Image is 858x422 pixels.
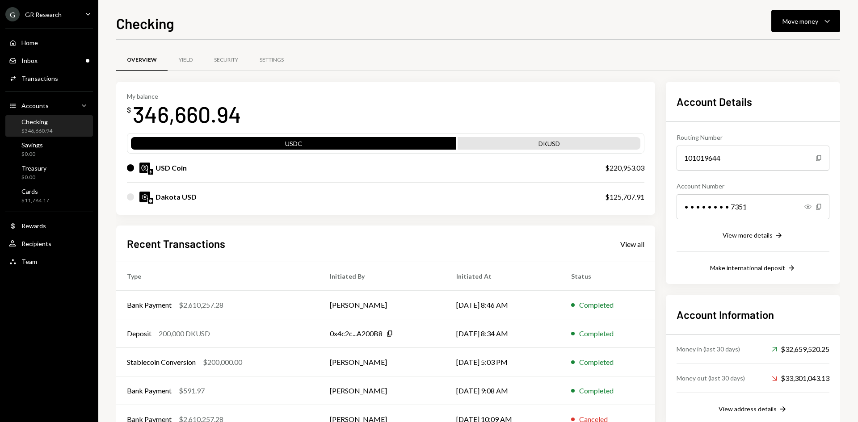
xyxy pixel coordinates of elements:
img: DKUSD [139,192,150,202]
a: Checking$346,660.94 [5,115,93,137]
div: $125,707.91 [605,192,644,202]
a: Cards$11,784.17 [5,185,93,206]
th: Type [116,262,319,291]
div: $32,659,520.25 [772,344,829,355]
div: Move money [782,17,818,26]
div: Dakota USD [156,192,197,202]
div: Completed [579,328,614,339]
div: View address details [719,405,777,413]
div: Savings [21,141,43,149]
div: 101019644 [677,146,829,171]
td: [DATE] 9:08 AM [446,376,560,405]
div: Account Number [677,181,829,191]
div: Completed [579,357,614,368]
a: Settings [249,49,294,71]
td: [PERSON_NAME] [319,348,445,376]
td: [PERSON_NAME] [319,291,445,319]
img: ethereum-mainnet [148,169,153,175]
div: $200,000.00 [203,357,242,368]
div: $33,301,043.13 [772,373,829,384]
div: Overview [127,56,157,64]
div: • • • • • • • • 7351 [677,194,829,219]
div: Recipients [21,240,51,247]
div: Make international deposit [710,264,785,272]
td: [DATE] 5:03 PM [446,348,560,376]
div: GR Research [25,11,62,18]
div: Rewards [21,222,46,230]
div: Completed [579,385,614,396]
div: G [5,7,20,21]
div: 200,000 DKUSD [159,328,210,339]
div: $220,953.03 [605,163,644,173]
div: Transactions [21,75,58,82]
a: Home [5,34,93,50]
div: $11,784.17 [21,197,49,205]
img: base-mainnet [148,198,153,204]
td: [PERSON_NAME] [319,376,445,405]
h2: Account Information [677,307,829,322]
div: Money in (last 30 days) [677,344,740,354]
a: Accounts [5,97,93,113]
div: Money out (last 30 days) [677,373,745,383]
a: Savings$0.00 [5,138,93,160]
img: USDC [139,163,150,173]
a: Treasury$0.00 [5,162,93,183]
div: $0.00 [21,150,43,158]
div: Yield [179,56,193,64]
th: Initiated At [446,262,560,291]
div: Routing Number [677,133,829,142]
div: 346,660.94 [133,100,241,128]
button: Move money [771,10,840,32]
div: Completed [579,300,614,310]
a: View all [620,239,644,249]
a: Yield [168,49,203,71]
div: View more details [723,231,773,239]
div: 0x4c2c...A200B8 [330,328,383,339]
div: Bank Payment [127,385,172,396]
div: $ [127,105,131,114]
td: [DATE] 8:46 AM [446,291,560,319]
div: $346,660.94 [21,127,52,135]
div: Deposit [127,328,151,339]
div: Stablecoin Conversion [127,357,196,368]
div: Treasury [21,164,46,172]
a: Transactions [5,70,93,86]
a: Security [203,49,249,71]
a: Recipients [5,235,93,251]
div: DKUSD [458,139,640,151]
div: Settings [260,56,284,64]
div: Bank Payment [127,300,172,310]
td: [DATE] 8:34 AM [446,319,560,348]
div: Inbox [21,57,38,64]
div: Accounts [21,102,49,109]
div: Checking [21,118,52,125]
a: Overview [116,49,168,71]
div: USD Coin [156,163,187,173]
button: Make international deposit [710,263,796,273]
a: Rewards [5,217,93,234]
th: Status [560,262,655,291]
div: View all [620,240,644,249]
a: Team [5,253,93,269]
div: Cards [21,188,49,195]
div: Security [214,56,238,64]
th: Initiated By [319,262,445,291]
div: My balance [127,92,241,100]
div: $0.00 [21,174,46,181]
div: USDC [131,139,456,151]
a: Inbox [5,52,93,68]
div: Team [21,258,37,265]
div: Home [21,39,38,46]
h1: Checking [116,14,174,32]
h2: Account Details [677,94,829,109]
h2: Recent Transactions [127,236,225,251]
button: View more details [723,231,783,241]
div: $591.97 [179,385,205,396]
button: View address details [719,405,787,414]
div: $2,610,257.28 [179,300,223,310]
